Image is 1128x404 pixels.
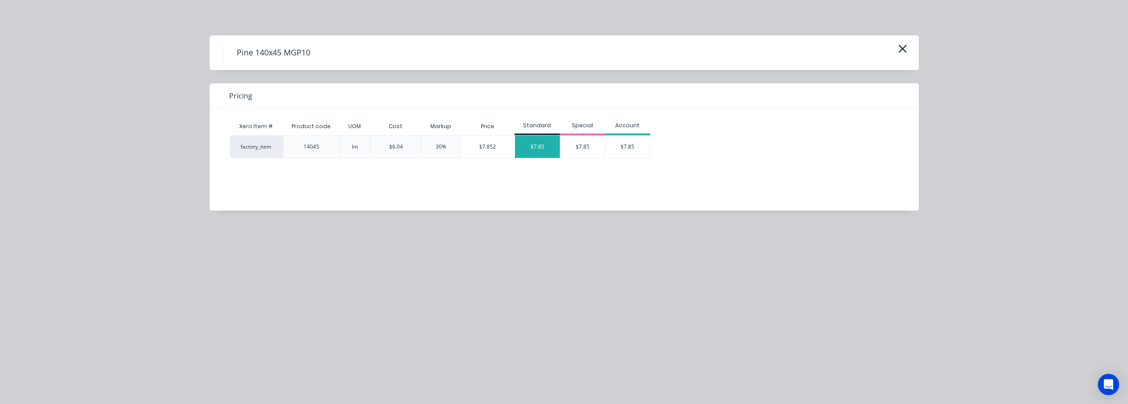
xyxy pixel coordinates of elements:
div: factory_item [230,135,283,158]
div: Price [461,118,515,135]
div: Cost [370,118,421,135]
div: lm [352,143,358,151]
div: $7.85 [560,136,605,158]
div: Standard [515,122,560,129]
div: Markup [421,118,461,135]
div: $7.852 [461,136,515,158]
div: 14045 [304,143,319,151]
div: Special [560,122,605,129]
div: Product code [285,115,338,137]
div: $7.85 [515,136,560,158]
div: $6.04 [389,143,403,151]
div: $7.85 [605,136,650,158]
div: Account [605,122,650,129]
span: Pricing [229,90,252,101]
h4: Pine 140x45 MGP10 [223,44,324,61]
div: Open Intercom Messenger [1098,374,1119,395]
div: 30% [436,143,446,151]
div: UOM [341,115,368,137]
div: Xero Item # [230,118,283,135]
